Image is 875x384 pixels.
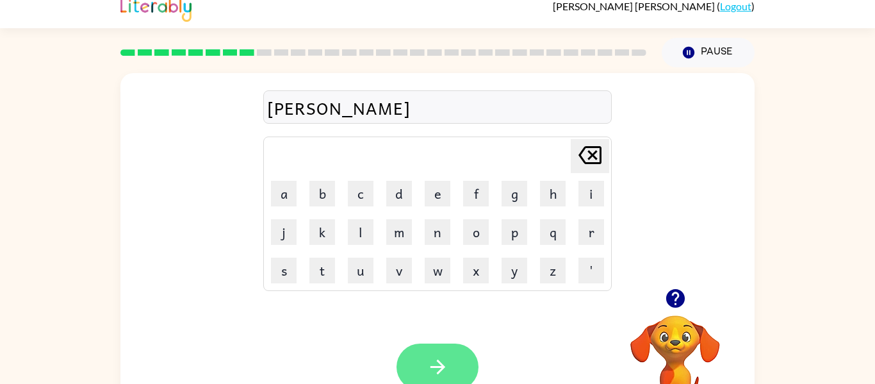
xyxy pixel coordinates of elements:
button: c [348,181,373,206]
button: b [309,181,335,206]
button: q [540,219,566,245]
button: p [502,219,527,245]
button: l [348,219,373,245]
button: y [502,258,527,283]
button: u [348,258,373,283]
button: Pause [662,38,755,67]
button: r [578,219,604,245]
button: s [271,258,297,283]
button: h [540,181,566,206]
button: g [502,181,527,206]
button: d [386,181,412,206]
button: f [463,181,489,206]
button: t [309,258,335,283]
button: n [425,219,450,245]
button: ' [578,258,604,283]
button: v [386,258,412,283]
button: w [425,258,450,283]
div: [PERSON_NAME] [267,94,608,121]
button: m [386,219,412,245]
button: o [463,219,489,245]
button: k [309,219,335,245]
button: i [578,181,604,206]
button: j [271,219,297,245]
button: a [271,181,297,206]
button: x [463,258,489,283]
button: z [540,258,566,283]
button: e [425,181,450,206]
